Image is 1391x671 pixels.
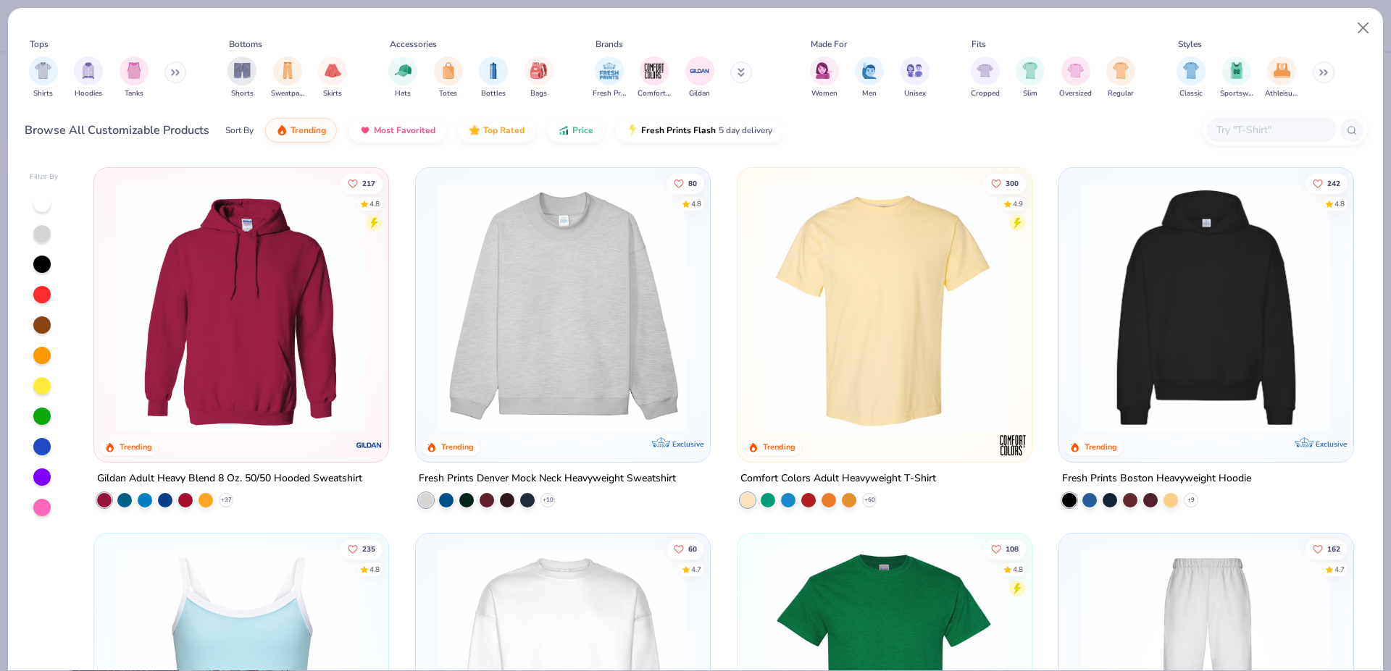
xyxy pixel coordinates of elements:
[234,62,251,79] img: Shorts Image
[1179,88,1203,99] span: Classic
[359,125,371,136] img: most_fav.gif
[689,60,711,82] img: Gildan Image
[35,62,51,79] img: Shirts Image
[1306,173,1348,193] button: Like
[572,125,593,136] span: Price
[1183,62,1200,79] img: Classic Image
[810,56,839,99] div: filter for Women
[265,118,337,143] button: Trending
[901,56,930,99] button: filter button
[638,56,671,99] div: filter for Comfort Colors
[862,88,877,99] span: Men
[596,38,623,51] div: Brands
[855,56,884,99] button: filter button
[1062,470,1251,488] div: Fresh Prints Boston Heavyweight Hoodie
[593,56,626,99] button: filter button
[325,62,341,79] img: Skirts Image
[547,118,604,143] button: Price
[25,122,209,139] div: Browse All Customizable Products
[231,88,254,99] span: Shorts
[125,88,143,99] span: Tanks
[691,564,701,575] div: 4.7
[120,56,149,99] div: filter for Tanks
[434,56,463,99] div: filter for Totes
[1106,56,1135,99] div: filter for Regular
[740,470,936,488] div: Comfort Colors Adult Heavyweight T-Shirt
[1350,14,1377,42] button: Close
[1274,62,1290,79] img: Athleisure Image
[1265,56,1298,99] div: filter for Athleisure
[1334,198,1345,209] div: 4.8
[685,56,714,99] div: filter for Gildan
[638,56,671,99] button: filter button
[1177,56,1206,99] div: filter for Classic
[971,56,1000,99] div: filter for Cropped
[972,38,986,51] div: Fits
[434,56,463,99] button: filter button
[1022,62,1038,79] img: Slim Image
[971,56,1000,99] button: filter button
[1178,38,1202,51] div: Styles
[280,62,296,79] img: Sweatpants Image
[75,88,102,99] span: Hoodies
[667,173,704,193] button: Like
[97,470,362,488] div: Gildan Adult Heavy Blend 8 Oz. 50/50 Hooded Sweatshirt
[1306,539,1348,559] button: Like
[318,56,347,99] div: filter for Skirts
[1016,56,1045,99] button: filter button
[977,62,993,79] img: Cropped Image
[395,62,412,79] img: Hats Image
[126,62,142,79] img: Tanks Image
[525,56,554,99] div: filter for Bags
[688,545,697,552] span: 60
[469,125,480,136] img: TopRated.gif
[370,564,380,575] div: 4.8
[643,60,665,82] img: Comfort Colors Image
[998,431,1027,460] img: Comfort Colors logo
[984,539,1026,559] button: Like
[1327,180,1340,187] span: 242
[1220,56,1253,99] button: filter button
[667,539,704,559] button: Like
[388,56,417,99] button: filter button
[864,496,874,505] span: + 60
[323,88,342,99] span: Skirts
[225,124,254,137] div: Sort By
[29,56,58,99] button: filter button
[530,88,547,99] span: Bags
[341,173,383,193] button: Like
[901,56,930,99] div: filter for Unisex
[861,62,877,79] img: Men Image
[1006,180,1019,187] span: 300
[370,198,380,209] div: 4.8
[485,62,501,79] img: Bottles Image
[638,88,671,99] span: Comfort Colors
[30,38,49,51] div: Tops
[525,56,554,99] button: filter button
[855,56,884,99] div: filter for Men
[221,496,232,505] span: + 37
[1113,62,1129,79] img: Regular Image
[271,56,304,99] div: filter for Sweatpants
[1016,56,1045,99] div: filter for Slim
[1334,564,1345,575] div: 4.7
[906,62,923,79] img: Unisex Image
[271,56,304,99] button: filter button
[227,56,256,99] div: filter for Shorts
[1013,198,1023,209] div: 4.9
[816,62,832,79] img: Women Image
[1215,122,1327,138] input: Try "T-Shirt"
[1106,56,1135,99] button: filter button
[598,60,620,82] img: Fresh Prints Image
[439,88,457,99] span: Totes
[271,88,304,99] span: Sweatpants
[291,125,326,136] span: Trending
[388,56,417,99] div: filter for Hats
[1016,182,1282,433] img: e55d29c3-c55d-459c-bfd9-9b1c499ab3c6
[1315,439,1346,449] span: Exclusive
[627,125,638,136] img: flash.gif
[971,88,1000,99] span: Cropped
[395,88,411,99] span: Hats
[341,539,383,559] button: Like
[419,470,676,488] div: Fresh Prints Denver Mock Neck Heavyweight Sweatshirt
